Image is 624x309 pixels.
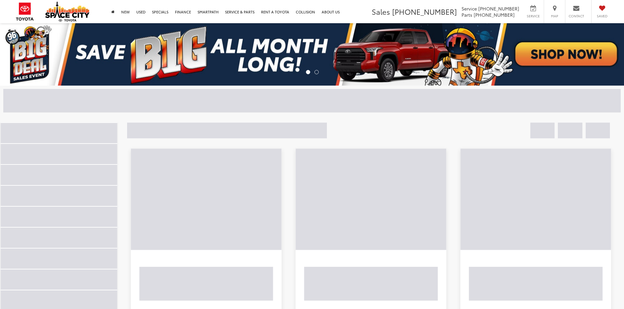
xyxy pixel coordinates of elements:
span: [PHONE_NUMBER] [478,5,519,12]
span: Saved [595,14,609,18]
span: Contact [569,14,584,18]
span: Parts [462,11,472,18]
img: Space City Toyota [45,1,89,22]
span: Sales [372,6,390,17]
span: Map [547,14,562,18]
span: Service [526,14,540,18]
span: Service [462,5,477,12]
span: [PHONE_NUMBER] [392,6,457,17]
span: [PHONE_NUMBER] [474,11,515,18]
